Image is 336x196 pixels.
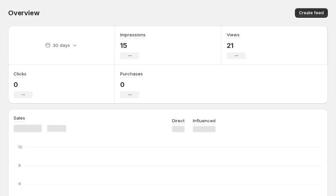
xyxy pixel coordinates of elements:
p: Direct [172,117,185,124]
button: Create feed [295,8,328,18]
span: Create feed [299,10,324,16]
h3: Clicks [14,70,26,77]
p: 0 [120,81,143,89]
p: Influenced [193,117,216,124]
h3: Sales [14,114,25,121]
span: Overview [8,9,39,17]
h3: Views [227,31,240,38]
text: 8 [18,163,21,168]
p: 21 [227,41,246,50]
p: 30 days [53,42,70,49]
h3: Impressions [120,31,146,38]
text: 10 [18,145,22,149]
p: 0 [14,81,33,89]
p: 15 [120,41,146,50]
text: 6 [18,181,21,186]
h3: Purchases [120,70,143,77]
